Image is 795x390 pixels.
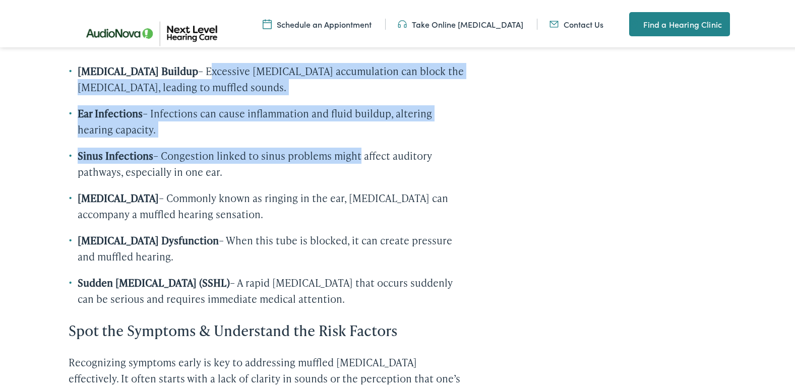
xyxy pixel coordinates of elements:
[78,147,153,161] strong: Sinus Infections
[69,146,468,178] li: – Congestion linked to sinus problems might affect auditory pathways, especially in one ear.
[78,231,219,245] strong: [MEDICAL_DATA] Dysfunction
[263,17,372,28] a: Schedule an Appiontment
[78,189,159,203] strong: [MEDICAL_DATA]
[69,273,468,305] li: – A rapid [MEDICAL_DATA] that occurs suddenly can be serious and requires immediate medical atten...
[69,103,468,136] li: – Infections can cause inflammation and fluid buildup, altering hearing capacity.
[629,10,730,34] a: Find a Hearing Clinic
[69,320,468,337] h3: Spot the Symptoms & Understand the Risk Factors
[549,17,559,28] img: An icon representing mail communication is presented in a unique teal color.
[69,61,468,93] li: – Excessive [MEDICAL_DATA] accumulation can block the [MEDICAL_DATA], leading to muffled sounds.
[549,17,603,28] a: Contact Us
[78,104,143,118] strong: Ear Infections
[398,17,523,28] a: Take Online [MEDICAL_DATA]
[263,17,272,28] img: Calendar icon representing the ability to schedule a hearing test or hearing aid appointment at N...
[398,17,407,28] img: An icon symbolizing headphones, colored in teal, suggests audio-related services or features.
[69,188,468,220] li: – Commonly known as ringing in the ear, [MEDICAL_DATA] can accompany a muffled hearing sensation.
[69,230,468,263] li: – When this tube is blocked, it can create pressure and muffled hearing.
[629,16,638,28] img: A map pin icon in teal indicates location-related features or services.
[78,62,198,76] strong: [MEDICAL_DATA] Buildup
[78,274,230,288] strong: Sudden [MEDICAL_DATA] (SSHL)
